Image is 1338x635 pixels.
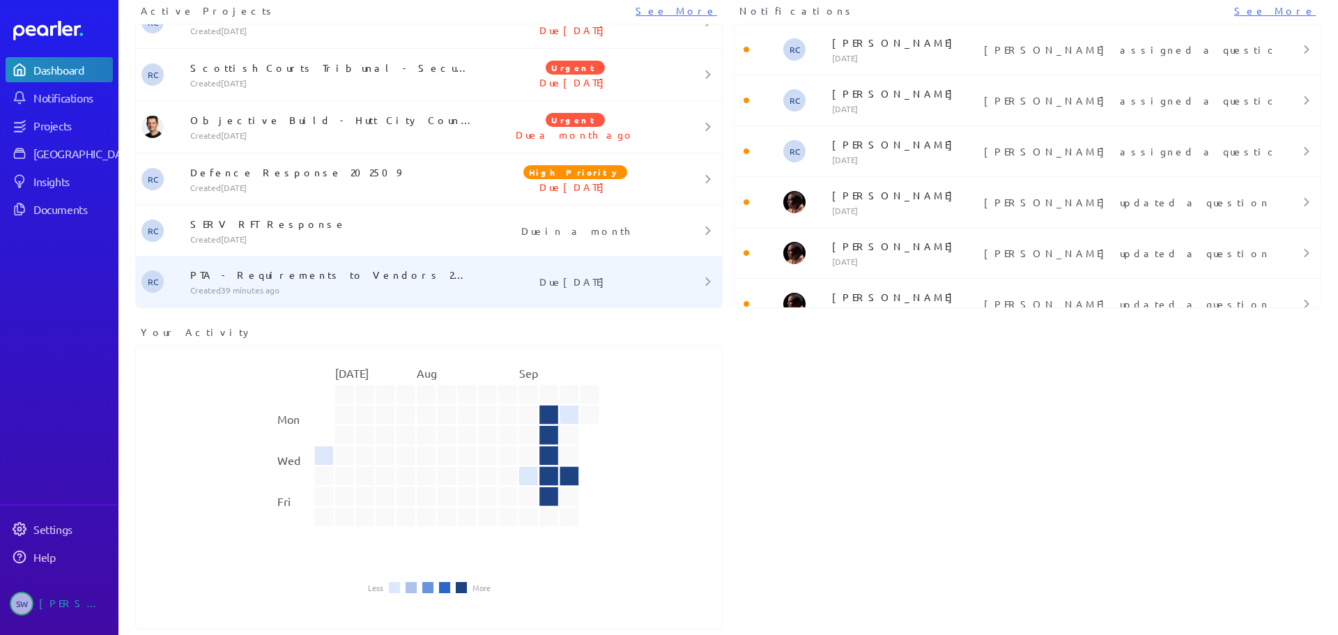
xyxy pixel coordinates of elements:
[478,23,673,37] p: Due [DATE]
[523,165,627,179] span: High Priority
[141,3,276,18] span: Active Projects
[368,583,383,592] li: Less
[478,75,673,89] p: Due [DATE]
[783,191,806,213] img: Ryan Baird
[10,592,33,615] span: Steve Whittington
[33,63,111,77] div: Dashboard
[190,165,478,179] p: Defence Response 202509
[39,592,109,615] div: [PERSON_NAME]
[832,205,978,216] p: [DATE]
[13,21,113,40] a: Dashboard
[33,174,111,188] div: Insights
[190,284,478,296] p: Created 39 minutes ago
[832,36,978,49] p: [PERSON_NAME]
[984,43,1266,56] p: [PERSON_NAME] assigned a question to you
[783,38,806,61] span: Robert Craig
[141,63,164,86] span: Robert Craig
[33,550,111,564] div: Help
[519,366,538,380] text: Sep
[984,93,1266,107] p: [PERSON_NAME] assigned a question to you
[1234,3,1316,18] a: See More
[832,137,978,151] p: [PERSON_NAME]
[472,583,491,592] li: More
[984,297,1266,311] p: [PERSON_NAME] updated a question
[6,517,113,542] a: Settings
[546,113,605,127] span: Urgent
[783,89,806,112] span: Robert Craig
[33,146,137,160] div: [GEOGRAPHIC_DATA]
[478,180,673,194] p: Due [DATE]
[832,256,978,267] p: [DATE]
[6,141,113,166] a: [GEOGRAPHIC_DATA]
[141,168,164,190] span: Robert Craig
[832,239,978,253] p: [PERSON_NAME]
[832,103,978,114] p: [DATE]
[783,242,806,264] img: Ryan Baird
[190,61,478,75] p: Scottish Courts Tribunal - Security Questions
[141,270,164,293] span: Robert Craig
[783,140,806,162] span: Robert Craig
[190,217,478,231] p: SERV RFT Response
[335,366,369,380] text: [DATE]
[6,85,113,110] a: Notifications
[190,234,478,245] p: Created [DATE]
[141,220,164,242] span: Robert Craig
[141,325,253,339] span: Your Activity
[33,522,111,536] div: Settings
[832,188,978,202] p: [PERSON_NAME]
[33,91,111,105] div: Notifications
[478,275,673,289] p: Due [DATE]
[6,544,113,569] a: Help
[832,307,978,318] p: [DATE]
[33,118,111,132] div: Projects
[190,182,478,193] p: Created [DATE]
[190,113,478,127] p: Objective Build - Hutt City Council
[478,128,673,141] p: Due a month ago
[832,52,978,63] p: [DATE]
[190,130,478,141] p: Created [DATE]
[783,293,806,315] img: Ryan Baird
[739,3,855,18] span: Notifications
[478,224,673,238] p: Due in a month
[546,61,605,75] span: Urgent
[832,86,978,100] p: [PERSON_NAME]
[190,25,478,36] p: Created [DATE]
[984,246,1266,260] p: [PERSON_NAME] updated a question
[984,144,1266,158] p: [PERSON_NAME] assigned a question to you
[141,116,164,138] img: James Layton
[6,586,113,621] a: SW[PERSON_NAME]
[33,202,111,216] div: Documents
[6,113,113,138] a: Projects
[190,77,478,89] p: Created [DATE]
[277,494,291,508] text: Fri
[6,197,113,222] a: Documents
[636,3,717,18] a: See More
[832,290,978,304] p: [PERSON_NAME]
[984,195,1266,209] p: [PERSON_NAME] updated a question
[6,57,113,82] a: Dashboard
[417,366,437,380] text: Aug
[832,154,978,165] p: [DATE]
[190,268,478,282] p: PTA - Requirements to Vendors 202509 - PoC
[6,169,113,194] a: Insights
[277,453,300,467] text: Wed
[277,412,300,426] text: Mon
